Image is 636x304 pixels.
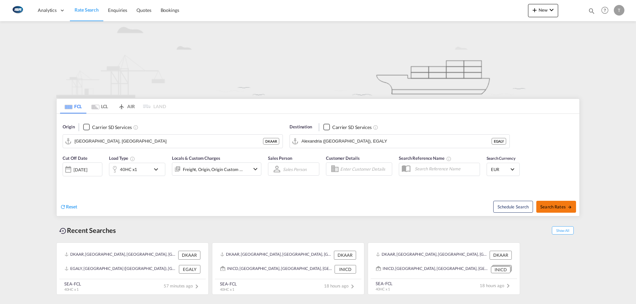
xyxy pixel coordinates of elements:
div: T [614,5,624,16]
md-icon: Select multiple loads to view rates [130,156,135,161]
md-icon: icon-chevron-down [251,165,259,173]
span: Analytics [38,7,57,14]
span: Reset [66,204,77,209]
span: 40HC x 1 [376,287,390,291]
input: Search Reference Name [411,164,480,174]
div: INICD [335,265,356,274]
span: Search Reference Name [399,155,451,161]
div: EGALY [492,138,506,145]
md-icon: Your search will be saved by the below given name [446,156,451,161]
div: Carrier SD Services [92,124,132,131]
span: Load Type [109,155,135,161]
span: Search Currency [487,156,515,161]
span: Search Rates [540,204,572,209]
recent-search-card: DKAAR, [GEOGRAPHIC_DATA], [GEOGRAPHIC_DATA], [GEOGRAPHIC_DATA], [GEOGRAPHIC_DATA] DKAAREGALY, [GE... [56,242,209,295]
div: icon-magnify [588,7,595,17]
div: DKAAR [490,251,512,259]
span: Locals & Custom Charges [172,155,220,161]
span: Rate Search [75,7,99,13]
div: Origin Checkbox No InkUnchecked: Search for CY (Container Yard) services for all selected carrier... [57,114,579,216]
div: icon-refreshReset [60,203,77,211]
span: Customer Details [326,155,359,161]
span: 40HC x 1 [64,287,79,291]
div: DKAAR, Aarhus, Denmark, Northern Europe, Europe [65,251,177,259]
md-icon: icon-plus 400-fg [531,6,539,14]
span: Help [599,5,610,16]
div: INICD, New Delhi, DL, India, Indian Subcontinent, Asia Pacific [220,265,333,274]
span: 57 minutes ago [164,283,201,288]
md-pagination-wrapper: Use the left and right arrow keys to navigate between tabs [60,99,166,113]
img: 1aa151c0c08011ec8d6f413816f9a227.png [10,3,25,18]
div: 40HC x1 [120,165,137,174]
span: 18 hours ago [480,283,512,288]
md-select: Sales Person [282,164,307,174]
md-icon: Unchecked: Search for CY (Container Yard) services for all selected carriers.Checked : Search for... [373,125,378,130]
div: Freight Origin Origin Custom Factory Stuffingicon-chevron-down [172,162,261,176]
md-input-container: Alexandria (El Iskandariya), EGALY [290,135,509,148]
div: DKAAR [178,251,200,259]
span: Bookings [161,7,179,13]
div: SEA-FCL [64,281,81,287]
span: Sales Person [268,155,292,161]
md-tab-item: AIR [113,99,139,113]
div: EGALY [179,265,200,274]
md-icon: icon-chevron-right [193,282,201,290]
input: Enter Customer Details [340,164,390,174]
button: Note: By default Schedule search will only considerorigin ports, destination ports and cut off da... [493,201,533,213]
md-input-container: Aarhus, DKAAR [63,135,283,148]
md-select: Select Currency: € EUREuro [490,164,516,174]
input: Search by Port [301,136,492,146]
md-datepicker: Select [63,176,68,185]
div: Help [599,5,614,17]
div: EGALY, Alexandria (El Iskandariya), Egypt, Northern Africa, Africa [65,265,177,274]
md-icon: Unchecked: Search for CY (Container Yard) services for all selected carriers.Checked : Search for... [133,125,138,130]
div: SEA-FCL [376,281,393,286]
md-icon: icon-chevron-right [348,282,356,290]
div: INICD [491,266,510,273]
div: Recent Searches [56,223,119,238]
md-icon: icon-chevron-right [504,282,512,290]
span: EUR [491,166,509,172]
div: Freight Origin Origin Custom Factory Stuffing [183,165,243,174]
recent-search-card: DKAAR, [GEOGRAPHIC_DATA], [GEOGRAPHIC_DATA], [GEOGRAPHIC_DATA], [GEOGRAPHIC_DATA] DKAARINICD, [GE... [212,242,364,295]
md-checkbox: Checkbox No Ink [83,124,132,131]
div: SEA-FCL [220,281,237,287]
button: Search Ratesicon-arrow-right [536,201,576,213]
div: 40HC x1icon-chevron-down [109,163,165,176]
recent-search-card: DKAAR, [GEOGRAPHIC_DATA], [GEOGRAPHIC_DATA], [GEOGRAPHIC_DATA], [GEOGRAPHIC_DATA] DKAARINICD, [GE... [368,242,520,295]
md-icon: icon-arrow-right [567,205,572,209]
div: DKAAR, Aarhus, Denmark, Northern Europe, Europe [220,251,332,259]
img: new-FCL.png [56,21,580,98]
span: Show All [552,226,574,235]
md-icon: icon-refresh [60,204,66,210]
md-icon: icon-chevron-down [548,6,556,14]
span: Destination [290,124,312,130]
md-tab-item: LCL [86,99,113,113]
input: Search by Port [75,136,263,146]
div: INICD, New Delhi, DL, India, Indian Subcontinent, Asia Pacific [376,265,489,273]
span: 18 hours ago [324,283,356,288]
md-icon: icon-airplane [118,103,126,108]
span: Cut Off Date [63,155,87,161]
span: New [531,7,556,13]
span: Enquiries [108,7,127,13]
span: Quotes [136,7,151,13]
span: Origin [63,124,75,130]
md-checkbox: Checkbox No Ink [323,124,372,131]
div: DKAAR, Aarhus, Denmark, Northern Europe, Europe [376,251,488,259]
div: [DATE] [63,162,102,176]
md-icon: icon-backup-restore [59,227,67,235]
md-icon: icon-magnify [588,7,595,15]
span: 40HC x 1 [220,287,234,291]
button: icon-plus 400-fgNewicon-chevron-down [528,4,558,17]
div: DKAAR [334,251,356,259]
div: [DATE] [74,167,87,173]
div: Carrier SD Services [332,124,372,131]
md-tab-item: FCL [60,99,86,113]
div: DKAAR [263,138,279,145]
md-icon: icon-chevron-down [152,165,163,173]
